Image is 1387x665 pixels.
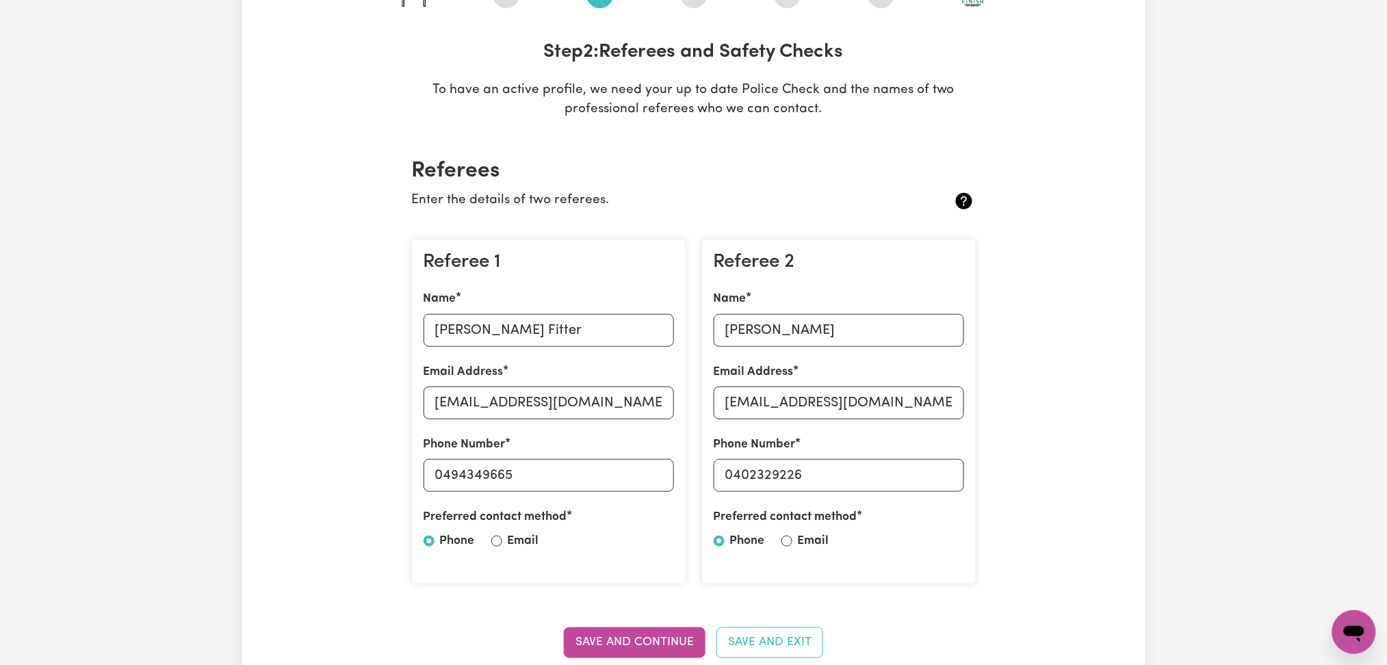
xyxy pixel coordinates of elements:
iframe: Button to launch messaging window [1332,610,1376,654]
label: Email Address [714,363,794,381]
label: Phone Number [714,436,796,454]
label: Name [424,290,456,308]
label: Email [798,532,829,550]
h3: Referee 2 [714,251,964,274]
label: Phone [440,532,475,550]
button: Save and Continue [564,627,705,657]
label: Preferred contact method [424,508,567,526]
p: To have an active profile, we need your up to date Police Check and the names of two professional... [401,81,987,120]
label: Phone [730,532,765,550]
h3: Referee 1 [424,251,674,274]
label: Preferred contact method [714,508,857,526]
h3: Step 2 : Referees and Safety Checks [401,41,987,64]
label: Phone Number [424,436,506,454]
p: Enter the details of two referees. [412,191,882,211]
label: Email Address [424,363,504,381]
h2: Referees [412,158,976,184]
label: Name [714,290,747,308]
label: Email [508,532,539,550]
button: Save and Exit [716,627,823,657]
